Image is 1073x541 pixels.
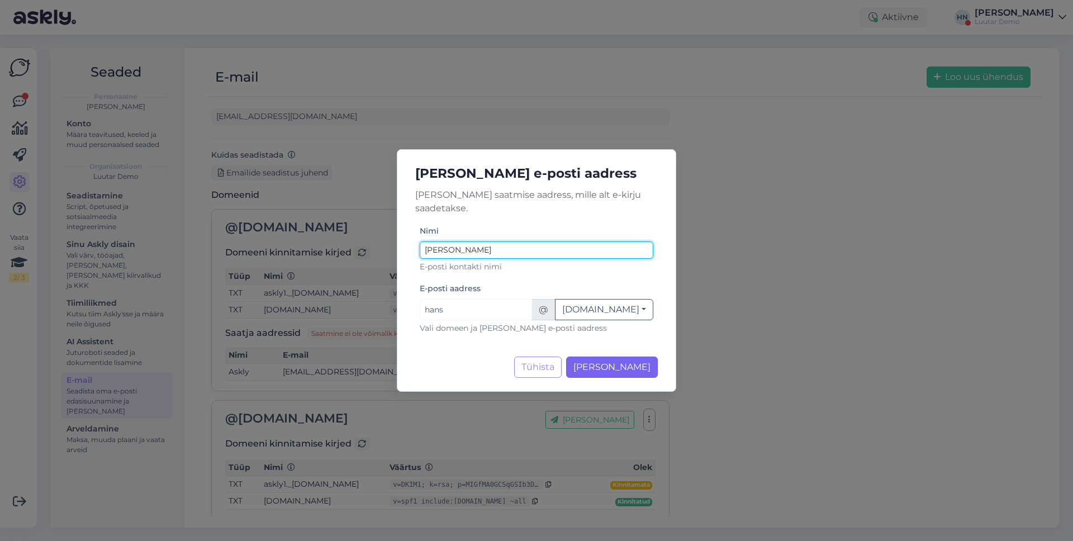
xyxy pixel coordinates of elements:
[555,299,653,320] button: [DOMAIN_NAME]
[420,241,653,259] input: Enter name
[420,225,439,237] label: Nimi
[406,188,667,215] p: [PERSON_NAME] saatmise aadress, mille alt e-kirju saadetakse.
[420,299,532,320] input: support
[573,362,651,372] span: [PERSON_NAME]
[406,163,667,184] h5: [PERSON_NAME] e-posti aadress
[420,283,481,295] label: E-posti aadress
[531,299,556,320] span: @
[514,357,562,378] button: Tühista
[420,261,653,273] small: E-posti kontakti nimi
[566,357,658,378] button: [PERSON_NAME]
[420,322,653,334] small: Vali domeen ja [PERSON_NAME] e-posti aadress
